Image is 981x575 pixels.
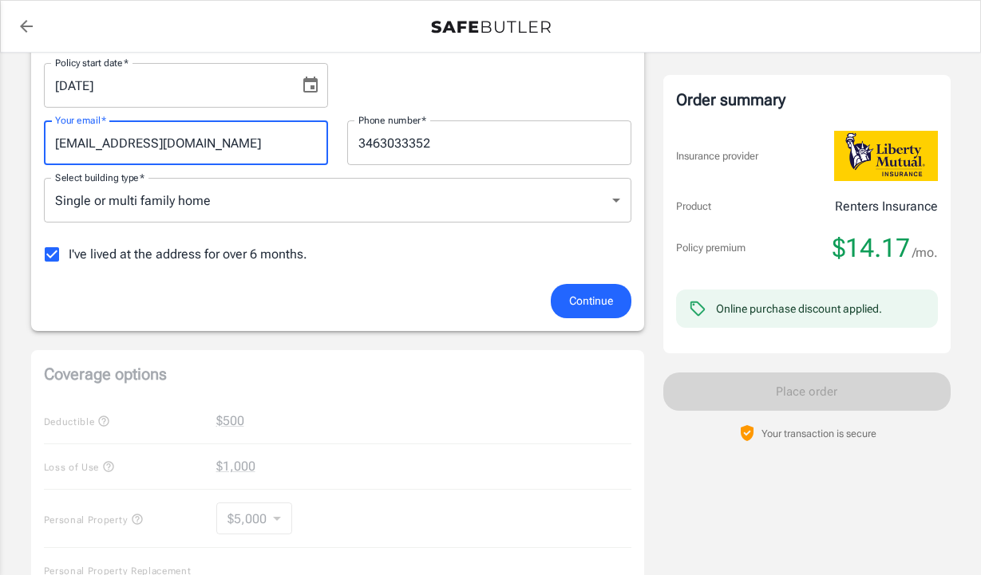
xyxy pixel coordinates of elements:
button: Continue [551,284,631,318]
label: Select building type [55,171,144,184]
p: Your transaction is secure [761,426,876,441]
img: Back to quotes [431,21,551,33]
span: Continue [569,291,613,311]
a: back to quotes [10,10,42,42]
label: Phone number [358,113,426,127]
p: Renters Insurance [835,197,938,216]
label: Your email [55,113,106,127]
div: Single or multi family home [44,178,631,223]
div: Online purchase discount applied. [716,301,882,317]
span: I've lived at the address for over 6 months. [69,245,307,264]
img: Liberty Mutual [834,131,938,181]
span: $14.17 [833,232,910,264]
input: MM/DD/YYYY [44,63,288,108]
span: /mo. [912,242,938,264]
label: Policy start date [55,56,129,69]
button: Choose date, selected date is Aug 22, 2025 [295,69,326,101]
p: Insurance provider [676,148,758,164]
p: Product [676,199,711,215]
input: Enter number [347,120,631,165]
input: Enter email [44,120,328,165]
div: Order summary [676,88,938,112]
p: Policy premium [676,240,746,256]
